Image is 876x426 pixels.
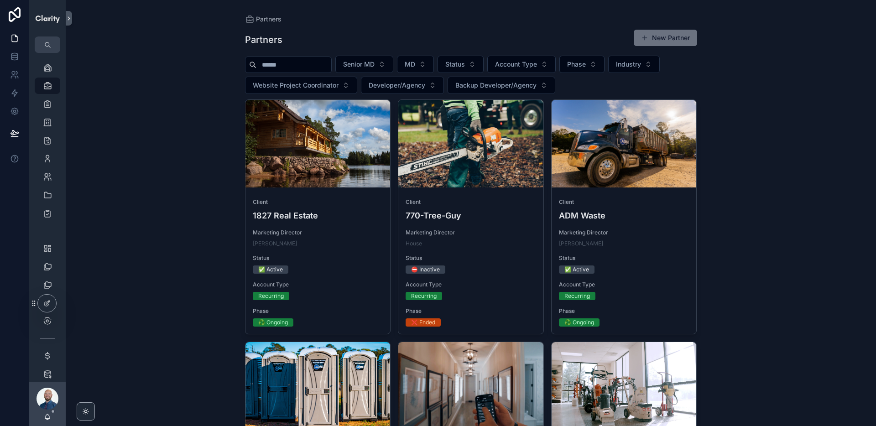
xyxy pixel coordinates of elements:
h4: 770-Tree-Guy [406,209,536,222]
span: Status [406,255,536,262]
span: Phase [559,307,689,315]
a: Client770-Tree-GuyMarketing DirectorHouseStatus⛔ InactiveAccount TypeRecurringPhase❌ Ended [398,99,544,334]
button: Select Button [487,56,556,73]
span: Client [406,198,536,206]
button: New Partner [634,30,697,46]
div: ❌ Ended [411,318,435,327]
span: Phase [567,60,586,69]
span: Industry [616,60,641,69]
span: Marketing Director [406,229,536,236]
a: Client1827 Real EstateMarketing Director[PERSON_NAME]Status✅ ActiveAccount TypeRecurringPhase♻️ O... [245,99,391,334]
a: Partners [245,15,282,24]
div: 1827.webp [245,100,391,187]
span: Client [253,198,383,206]
button: Select Button [559,56,605,73]
img: App logo [35,11,60,26]
span: Account Type [253,281,383,288]
div: ⛔ Inactive [411,265,440,274]
span: Partners [256,15,282,24]
div: scrollable content [29,53,66,382]
div: ♻️ Ongoing [564,318,594,327]
h4: ADM Waste [559,209,689,222]
span: Phase [406,307,536,315]
button: Select Button [245,77,357,94]
div: Recurring [258,292,284,300]
a: ClientADM WasteMarketing Director[PERSON_NAME]Status✅ ActiveAccount TypeRecurringPhase♻️ Ongoing [551,99,697,334]
span: Phase [253,307,383,315]
span: Marketing Director [253,229,383,236]
span: Backup Developer/Agency [455,81,537,90]
div: 770-Cropped.webp [398,100,543,187]
h1: Partners [245,33,282,46]
div: ✅ Active [564,265,589,274]
button: Select Button [397,56,434,73]
button: Select Button [335,56,393,73]
span: Status [559,255,689,262]
button: Select Button [608,56,660,73]
span: Marketing Director [559,229,689,236]
span: Website Project Coordinator [253,81,339,90]
span: Account Type [495,60,537,69]
span: Developer/Agency [369,81,425,90]
div: ♻️ Ongoing [258,318,288,327]
span: Account Type [406,281,536,288]
iframe: Spotlight [1,44,17,60]
div: ✅ Active [258,265,283,274]
button: Select Button [448,77,555,94]
span: Client [559,198,689,206]
div: adm-Cropped.webp [552,100,697,187]
div: Recurring [564,292,590,300]
div: Recurring [411,292,437,300]
span: Account Type [559,281,689,288]
a: [PERSON_NAME] [253,240,297,247]
a: House [406,240,422,247]
span: Status [253,255,383,262]
span: Senior MD [343,60,375,69]
a: [PERSON_NAME] [559,240,603,247]
span: MD [405,60,415,69]
span: Status [445,60,465,69]
h4: 1827 Real Estate [253,209,383,222]
button: Select Button [361,77,444,94]
button: Select Button [438,56,484,73]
